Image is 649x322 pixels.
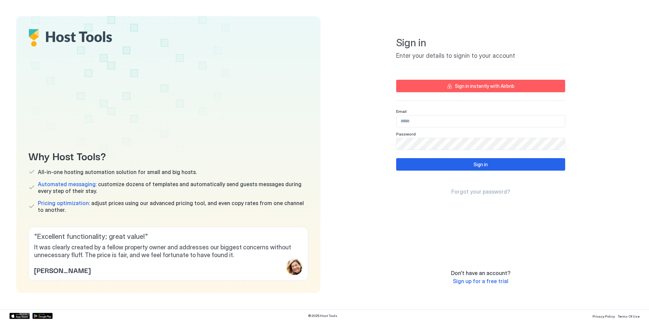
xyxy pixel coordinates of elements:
[396,158,565,171] button: Sign in
[38,200,308,213] span: adjust prices using our advanced pricing tool, and even copy rates from one channel to another.
[38,181,308,194] span: customize dozens of templates and automatically send guests messages during every step of their s...
[28,148,308,163] span: Why Host Tools?
[396,80,565,92] button: Sign in instantly with Airbnb
[451,188,510,195] a: Forgot your password?
[453,278,508,285] a: Sign up for a free trial
[618,312,640,319] a: Terms Of Use
[396,131,416,137] span: Password
[396,36,565,49] span: Sign in
[32,313,53,319] a: Google Play Store
[34,265,91,275] span: [PERSON_NAME]
[474,161,488,168] div: Sign in
[396,116,565,127] input: Input Field
[396,52,565,60] span: Enter your details to signin to your account
[455,82,514,90] div: Sign in instantly with Airbnb
[38,181,97,188] span: Automated messaging:
[34,232,303,241] span: " Excellent functionality; great value! "
[618,314,640,318] span: Terms Of Use
[9,313,30,319] a: App Store
[593,314,615,318] span: Privacy Policy
[451,270,510,276] span: Don't have an account?
[286,259,303,275] div: profile
[308,314,337,318] span: © 2025 Host Tools
[593,312,615,319] a: Privacy Policy
[396,109,407,114] span: Email
[38,169,197,175] span: All-in-one hosting automation solution for small and big hosts.
[38,200,90,206] span: Pricing optimization:
[396,138,565,150] input: Input Field
[34,244,303,259] span: It was clearly created by a fellow property owner and addresses our biggest concerns without unne...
